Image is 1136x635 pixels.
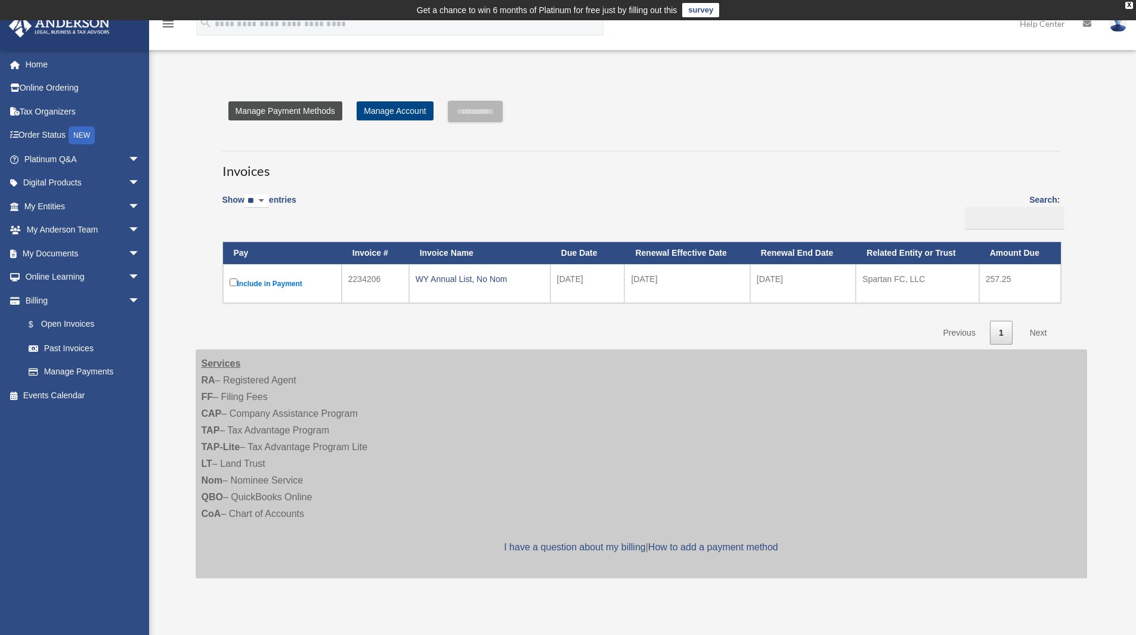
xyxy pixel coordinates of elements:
td: [DATE] [624,264,750,303]
span: $ [35,317,41,332]
a: 1 [990,321,1013,345]
a: survey [682,3,719,17]
strong: Services [202,358,241,368]
a: Manage Payments [17,360,152,384]
a: Next [1021,321,1056,345]
div: WY Annual List, No Nom [416,271,544,287]
p: | [202,539,1081,556]
strong: CoA [202,509,221,519]
div: close [1125,2,1133,9]
strong: TAP-Lite [202,442,240,452]
th: Invoice Name: activate to sort column ascending [409,242,550,264]
a: Online Learningarrow_drop_down [8,265,158,289]
td: [DATE] [550,264,625,303]
td: Spartan FC, LLC [856,264,979,303]
strong: TAP [202,425,220,435]
img: User Pic [1109,15,1127,32]
a: Platinum Q&Aarrow_drop_down [8,147,158,171]
div: – Registered Agent – Filing Fees – Company Assistance Program – Tax Advantage Program – Tax Advan... [196,349,1087,578]
td: 257.25 [979,264,1061,303]
span: arrow_drop_down [128,171,152,196]
img: Anderson Advisors Platinum Portal [5,14,113,38]
select: Showentries [244,194,269,208]
a: How to add a payment method [648,542,778,552]
strong: LT [202,459,212,469]
a: Order StatusNEW [8,123,158,148]
a: Home [8,52,158,76]
div: Get a chance to win 6 months of Platinum for free just by filling out this [417,3,677,17]
th: Invoice #: activate to sort column ascending [342,242,409,264]
strong: CAP [202,408,222,419]
i: search [199,16,212,29]
strong: RA [202,375,215,385]
a: Past Invoices [17,336,152,360]
span: arrow_drop_down [128,265,152,290]
a: $Open Invoices [17,312,146,337]
label: Include in Payment [230,276,335,291]
a: Previous [934,321,984,345]
a: My Anderson Teamarrow_drop_down [8,218,158,242]
a: menu [161,21,175,31]
th: Amount Due: activate to sort column ascending [979,242,1061,264]
a: I have a question about my billing [504,542,645,552]
a: Online Ordering [8,76,158,100]
span: arrow_drop_down [128,218,152,243]
td: [DATE] [750,264,856,303]
a: My Documentsarrow_drop_down [8,241,158,265]
th: Renewal Effective Date: activate to sort column ascending [624,242,750,264]
label: Show entries [222,193,296,220]
th: Due Date: activate to sort column ascending [550,242,625,264]
strong: QBO [202,492,223,502]
span: arrow_drop_down [128,241,152,266]
div: NEW [69,126,95,144]
a: Digital Productsarrow_drop_down [8,171,158,195]
td: 2234206 [342,264,409,303]
a: Billingarrow_drop_down [8,289,152,312]
th: Related Entity or Trust: activate to sort column ascending [856,242,979,264]
th: Pay: activate to sort column descending [223,242,342,264]
input: Search: [965,207,1064,230]
span: arrow_drop_down [128,194,152,219]
strong: FF [202,392,213,402]
span: arrow_drop_down [128,289,152,313]
strong: Nom [202,475,223,485]
i: menu [161,17,175,31]
a: Manage Account [357,101,433,120]
input: Include in Payment [230,278,237,286]
a: Tax Organizers [8,100,158,123]
a: Events Calendar [8,383,158,407]
a: Manage Payment Methods [228,101,342,120]
th: Renewal End Date: activate to sort column ascending [750,242,856,264]
label: Search: [961,193,1060,230]
a: My Entitiesarrow_drop_down [8,194,158,218]
span: arrow_drop_down [128,147,152,172]
h3: Invoices [222,151,1060,181]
